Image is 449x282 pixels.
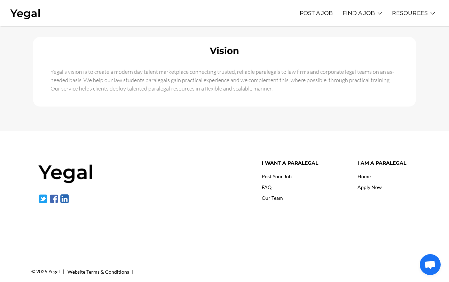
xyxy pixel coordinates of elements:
[38,194,48,204] img: twitter-1.svg
[392,3,428,23] a: RESOURCES
[357,160,411,166] h4: I am a paralegal
[342,3,375,23] a: FIND A JOB
[262,184,271,190] a: FAQ
[262,173,292,179] a: Post Your Job
[357,173,371,179] a: Home
[37,68,412,103] div: Yegal’s vision is to create a modern day talent marketplace connecting trusted, reliable paralega...
[60,194,70,204] img: linkedin-1.svg
[420,254,441,275] a: Open chat
[262,160,347,166] h4: I want a paralegal
[49,194,59,204] img: facebook-1.svg
[357,184,382,190] a: Apply Now
[300,3,333,23] a: POST A JOB
[68,269,129,275] a: Website Terms & Conditions
[31,267,64,276] div: © 2025 Yegal
[262,195,283,201] a: Our Team
[210,45,239,56] b: Vision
